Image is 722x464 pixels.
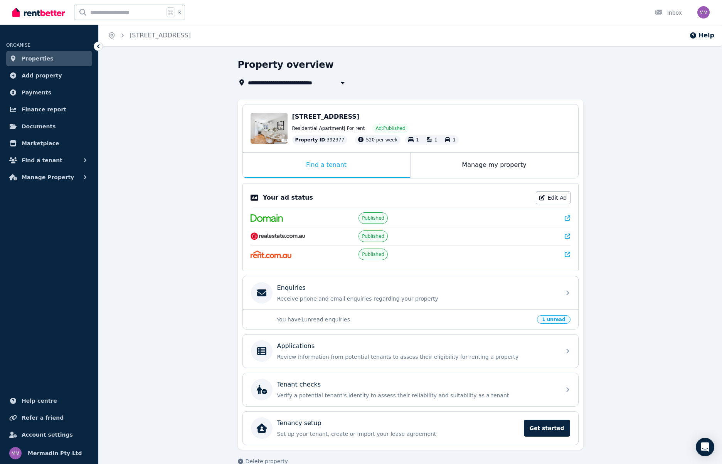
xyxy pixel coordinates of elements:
[28,449,82,458] span: Mermadin Pty Ltd
[12,7,65,18] img: RentBetter
[6,85,92,100] a: Payments
[22,88,51,97] span: Payments
[362,233,384,239] span: Published
[434,137,438,143] span: 1
[6,51,92,66] a: Properties
[6,153,92,168] button: Find a tenant
[277,353,556,361] p: Review information from potential tenants to assess their eligibility for renting a property
[411,153,578,178] div: Manage my property
[277,283,306,293] p: Enquiries
[22,173,74,182] span: Manage Property
[251,250,292,258] img: Rent.com.au
[277,392,556,399] p: Verify a potential tenant's identity to assess their reliability and suitability as a tenant
[375,125,405,131] span: Ad: Published
[292,113,360,120] span: [STREET_ADDRESS]
[243,335,578,368] a: ApplicationsReview information from potential tenants to assess their eligibility for renting a p...
[22,71,62,80] span: Add property
[22,139,59,148] span: Marketplace
[416,137,419,143] span: 1
[277,316,533,323] p: You have 1 unread enquiries
[453,137,456,143] span: 1
[263,193,313,202] p: Your ad status
[6,427,92,442] a: Account settings
[6,42,30,48] span: ORGANISE
[178,9,181,15] span: k
[697,6,710,18] img: Mermadin Pty Ltd
[9,447,22,459] img: Mermadin Pty Ltd
[243,373,578,406] a: Tenant checksVerify a potential tenant's identity to assess their reliability and suitability as ...
[22,122,56,131] span: Documents
[22,54,54,63] span: Properties
[362,251,384,257] span: Published
[362,215,384,221] span: Published
[277,341,315,351] p: Applications
[292,125,365,131] span: Residential Apartment | For rent
[689,31,714,40] button: Help
[524,420,570,437] span: Get started
[277,295,556,303] p: Receive phone and email enquiries regarding your property
[238,59,334,71] h1: Property overview
[22,156,62,165] span: Find a tenant
[22,105,66,114] span: Finance report
[6,136,92,151] a: Marketplace
[22,430,73,439] span: Account settings
[277,380,321,389] p: Tenant checks
[22,413,64,422] span: Refer a friend
[243,276,578,309] a: EnquiriesReceive phone and email enquiries regarding your property
[6,119,92,134] a: Documents
[295,137,325,143] span: Property ID
[6,393,92,409] a: Help centre
[22,396,57,405] span: Help centre
[366,137,397,143] span: 520 per week
[251,232,306,240] img: RealEstate.com.au
[251,214,283,222] img: Domain.com.au
[292,135,348,145] div: : 392377
[99,25,200,46] nav: Breadcrumb
[537,315,570,324] span: 1 unread
[277,430,519,438] p: Set up your tenant, create or import your lease agreement
[243,412,578,445] a: Tenancy setupSet up your tenant, create or import your lease agreementGet started
[277,419,321,428] p: Tenancy setup
[6,410,92,425] a: Refer a friend
[130,32,191,39] a: [STREET_ADDRESS]
[696,438,714,456] div: Open Intercom Messenger
[6,170,92,185] button: Manage Property
[6,102,92,117] a: Finance report
[655,9,682,17] div: Inbox
[243,153,410,178] div: Find a tenant
[536,191,571,204] a: Edit Ad
[6,68,92,83] a: Add property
